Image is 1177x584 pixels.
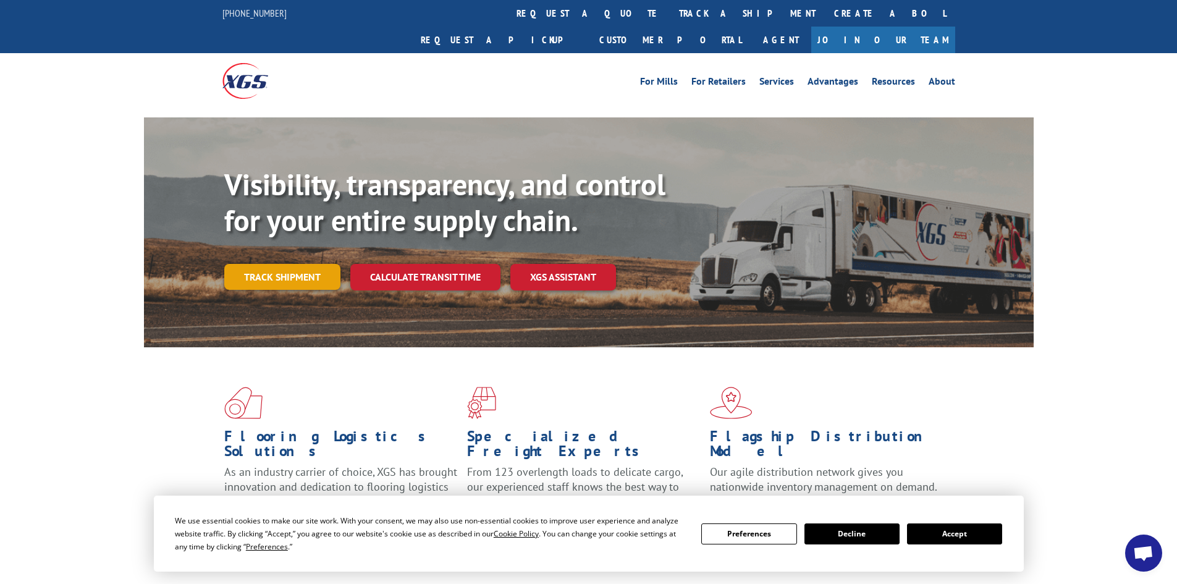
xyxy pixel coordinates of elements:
div: Open chat [1125,535,1162,572]
a: For Retailers [691,77,746,90]
div: We use essential cookies to make our site work. With your consent, we may also use non-essential ... [175,514,686,553]
span: Cookie Policy [494,528,539,539]
img: xgs-icon-focused-on-flooring-red [467,387,496,419]
a: Services [759,77,794,90]
img: xgs-icon-total-supply-chain-intelligence-red [224,387,263,419]
p: From 123 overlength loads to delicate cargo, our experienced staff knows the best way to move you... [467,465,701,520]
a: Resources [872,77,915,90]
a: Advantages [808,77,858,90]
button: Decline [804,523,900,544]
a: Customer Portal [590,27,751,53]
a: [PHONE_NUMBER] [222,7,287,19]
h1: Specialized Freight Experts [467,429,701,465]
a: Join Our Team [811,27,955,53]
a: About [929,77,955,90]
span: As an industry carrier of choice, XGS has brought innovation and dedication to flooring logistics... [224,465,457,509]
b: Visibility, transparency, and control for your entire supply chain. [224,165,665,239]
button: Accept [907,523,1002,544]
a: Request a pickup [411,27,590,53]
h1: Flooring Logistics Solutions [224,429,458,465]
a: XGS ASSISTANT [510,264,616,290]
img: xgs-icon-flagship-distribution-model-red [710,387,753,419]
a: Track shipment [224,264,340,290]
button: Preferences [701,523,796,544]
div: Cookie Consent Prompt [154,496,1024,572]
span: Preferences [246,541,288,552]
span: Our agile distribution network gives you nationwide inventory management on demand. [710,465,937,494]
a: Calculate transit time [350,264,500,290]
a: Agent [751,27,811,53]
a: For Mills [640,77,678,90]
h1: Flagship Distribution Model [710,429,943,465]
